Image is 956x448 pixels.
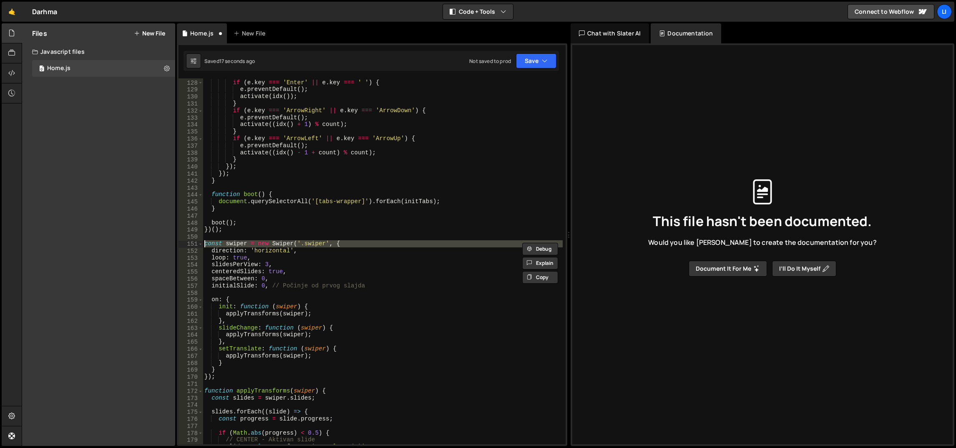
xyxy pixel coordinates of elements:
div: 178 [179,430,203,437]
div: Not saved to prod [469,58,511,65]
div: 179 [179,437,203,444]
div: 143 [179,185,203,192]
div: 177 [179,423,203,430]
div: 17 seconds ago [219,58,255,65]
div: 134 [179,121,203,128]
div: 162 [179,318,203,325]
button: Copy [522,271,558,284]
div: 130 [179,93,203,101]
div: 158 [179,290,203,297]
div: 173 [179,395,203,402]
div: 129 [179,86,203,93]
div: 160 [179,304,203,311]
div: 150 [179,234,203,241]
div: 157 [179,283,203,290]
div: 171 [179,381,203,388]
div: 136 [179,136,203,143]
h2: Files [32,29,47,38]
button: Save [516,53,556,68]
div: 148 [179,220,203,227]
div: 172 [179,388,203,395]
div: 161 [179,311,203,318]
div: 138 [179,150,203,157]
div: 140 [179,164,203,171]
a: 🤙 [2,2,22,22]
span: This file hasn't been documented. [653,214,872,228]
div: 151 [179,241,203,248]
div: 133 [179,115,203,122]
div: 155 [179,269,203,276]
div: 152 [179,248,203,255]
div: 166 [179,346,203,353]
div: New File [234,29,269,38]
div: 174 [179,402,203,409]
button: New File [134,30,165,37]
div: 135 [179,128,203,136]
button: Explain [522,257,558,269]
a: Li [937,4,952,19]
button: Debug [522,243,558,255]
div: 137 [179,143,203,150]
div: 146 [179,206,203,213]
div: 168 [179,360,203,367]
div: Saved [204,58,255,65]
div: Chat with Slater AI [571,23,649,43]
div: 167 [179,353,203,360]
div: 165 [179,339,203,346]
div: 170 [179,374,203,381]
span: 0 [39,66,44,73]
div: 156 [179,276,203,283]
div: 153 [179,255,203,262]
div: 141 [179,171,203,178]
span: Would you like [PERSON_NAME] to create the documentation for you? [648,238,876,247]
div: 154 [179,262,203,269]
div: 164 [179,332,203,339]
a: Connect to Webflow [848,4,934,19]
div: Darhma [32,7,57,17]
div: Home.js [47,65,70,72]
div: Documentation [651,23,721,43]
div: 131 [179,101,203,108]
button: Document it for me [689,261,767,277]
div: Javascript files [22,43,175,60]
div: 176 [179,416,203,423]
div: 139 [179,156,203,164]
div: 142 [179,178,203,185]
div: 175 [179,409,203,416]
div: 132 [179,108,203,115]
div: 145 [179,199,203,206]
div: 163 [179,325,203,332]
button: I’ll do it myself [772,261,836,277]
div: 147 [179,213,203,220]
div: 149 [179,227,203,234]
div: 144 [179,191,203,199]
div: 17406/48506.js [32,60,175,77]
div: 159 [179,297,203,304]
button: Code + Tools [443,4,513,19]
div: Home.js [190,29,214,38]
div: 128 [179,80,203,87]
div: 169 [179,367,203,374]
